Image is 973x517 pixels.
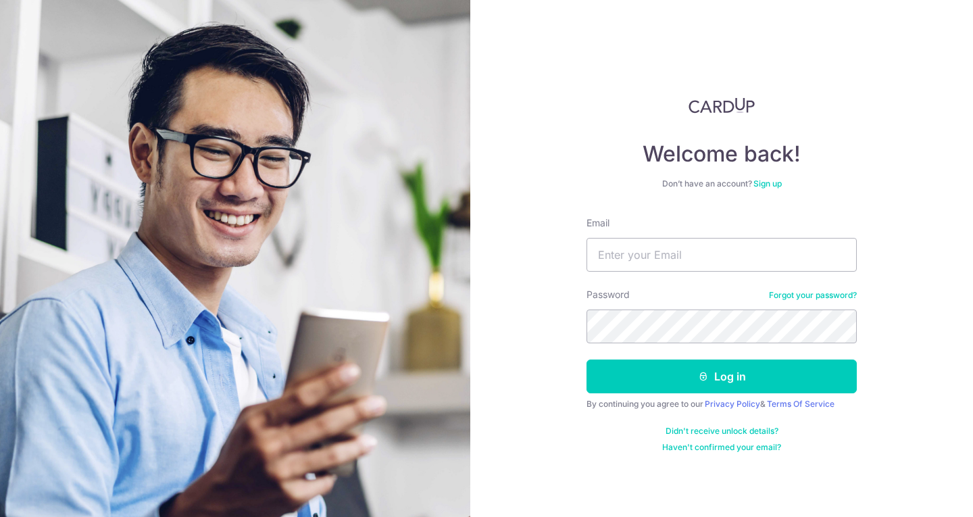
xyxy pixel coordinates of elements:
[587,360,857,393] button: Log in
[587,238,857,272] input: Enter your Email
[587,178,857,189] div: Don’t have an account?
[689,97,755,114] img: CardUp Logo
[587,216,609,230] label: Email
[705,399,760,409] a: Privacy Policy
[769,290,857,301] a: Forgot your password?
[753,178,782,189] a: Sign up
[587,288,630,301] label: Password
[666,426,778,437] a: Didn't receive unlock details?
[662,442,781,453] a: Haven't confirmed your email?
[587,141,857,168] h4: Welcome back!
[587,399,857,410] div: By continuing you agree to our &
[767,399,834,409] a: Terms Of Service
